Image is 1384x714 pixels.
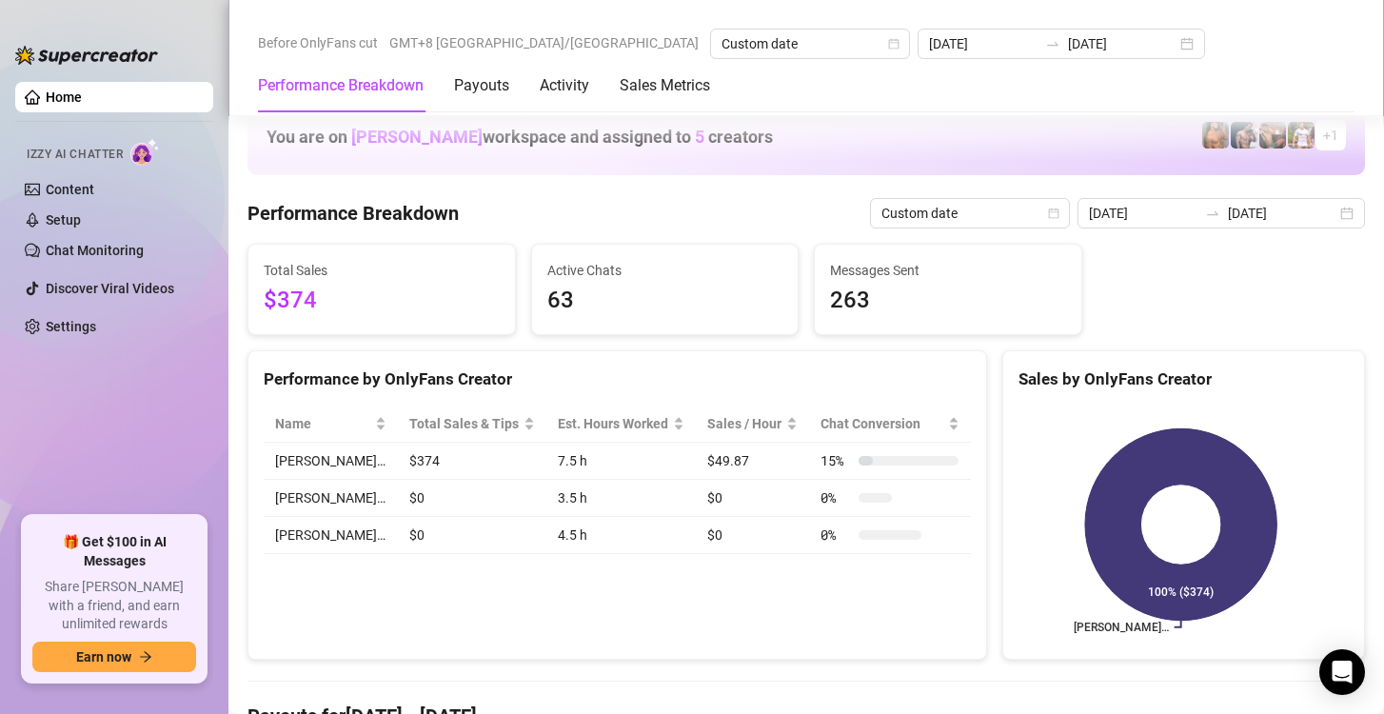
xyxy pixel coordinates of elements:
[264,367,971,392] div: Performance by OnlyFans Creator
[809,406,971,443] th: Chat Conversion
[130,138,160,166] img: AI Chatter
[454,74,509,97] div: Payouts
[264,517,398,554] td: [PERSON_NAME]…
[722,30,899,58] span: Custom date
[546,443,696,480] td: 7.5 h
[1074,621,1169,634] text: [PERSON_NAME]…
[46,281,174,296] a: Discover Viral Videos
[888,38,900,50] span: calendar
[546,480,696,517] td: 3.5 h
[558,413,669,434] div: Est. Hours Worked
[546,517,696,554] td: 4.5 h
[27,146,123,164] span: Izzy AI Chatter
[247,200,459,227] h4: Performance Breakdown
[540,74,589,97] div: Activity
[264,480,398,517] td: [PERSON_NAME]…
[929,33,1038,54] input: Start date
[46,319,96,334] a: Settings
[620,74,710,97] div: Sales Metrics
[46,89,82,105] a: Home
[821,450,851,471] span: 15 %
[32,642,196,672] button: Earn nowarrow-right
[32,533,196,570] span: 🎁 Get $100 in AI Messages
[695,127,704,147] span: 5
[821,487,851,508] span: 0 %
[707,413,782,434] span: Sales / Hour
[547,260,783,281] span: Active Chats
[1319,649,1365,695] div: Open Intercom Messenger
[409,413,520,434] span: Total Sales & Tips
[46,243,144,258] a: Chat Monitoring
[398,480,546,517] td: $0
[696,443,809,480] td: $49.87
[1323,125,1338,146] span: + 1
[1202,122,1229,149] img: JG
[821,525,851,545] span: 0 %
[264,260,500,281] span: Total Sales
[830,260,1066,281] span: Messages Sent
[264,443,398,480] td: [PERSON_NAME]…
[1259,122,1286,149] img: Osvaldo
[1205,206,1220,221] span: swap-right
[1228,203,1336,224] input: End date
[264,406,398,443] th: Name
[830,283,1066,319] span: 263
[696,480,809,517] td: $0
[1018,367,1349,392] div: Sales by OnlyFans Creator
[275,413,371,434] span: Name
[398,443,546,480] td: $374
[46,182,94,197] a: Content
[258,29,378,57] span: Before OnlyFans cut
[1045,36,1060,51] span: swap-right
[1048,208,1059,219] span: calendar
[398,517,546,554] td: $0
[389,29,699,57] span: GMT+8 [GEOGRAPHIC_DATA]/[GEOGRAPHIC_DATA]
[76,649,131,664] span: Earn now
[267,127,773,148] h1: You are on workspace and assigned to creators
[821,413,944,434] span: Chat Conversion
[46,212,81,228] a: Setup
[1231,122,1257,149] img: Axel
[32,578,196,634] span: Share [PERSON_NAME] with a friend, and earn unlimited rewards
[398,406,546,443] th: Total Sales & Tips
[1068,33,1176,54] input: End date
[1205,206,1220,221] span: to
[696,406,809,443] th: Sales / Hour
[696,517,809,554] td: $0
[547,283,783,319] span: 63
[264,283,500,319] span: $374
[1089,203,1197,224] input: Start date
[15,46,158,65] img: logo-BBDzfeDw.svg
[258,74,424,97] div: Performance Breakdown
[881,199,1058,228] span: Custom date
[1045,36,1060,51] span: to
[139,650,152,664] span: arrow-right
[1288,122,1315,149] img: Hector
[351,127,483,147] span: [PERSON_NAME]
